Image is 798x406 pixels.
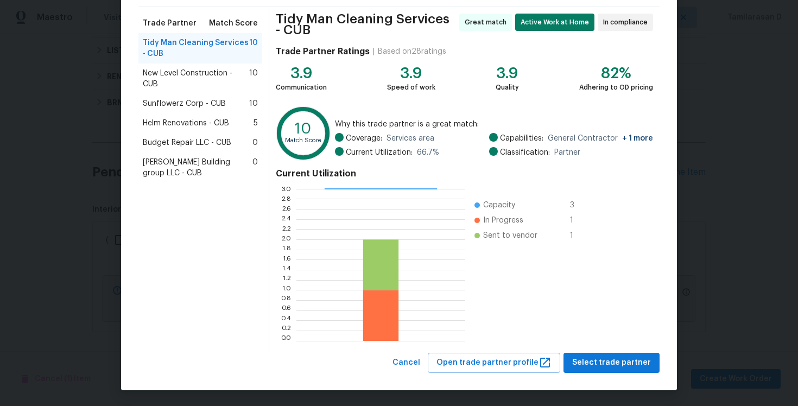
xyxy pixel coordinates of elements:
[276,82,327,93] div: Communication
[483,230,537,241] span: Sent to vendor
[143,118,229,129] span: Helm Renovations - CUB
[252,157,258,179] span: 0
[570,215,587,226] span: 1
[143,68,249,90] span: New Level Construction - CUB
[428,353,560,373] button: Open trade partner profile
[496,68,519,79] div: 3.9
[392,356,420,370] span: Cancel
[388,353,425,373] button: Cancel
[603,17,652,28] span: In compliance
[281,327,291,334] text: 0.2
[335,119,653,130] span: Why this trade partner is a great match:
[143,157,252,179] span: [PERSON_NAME] Building group LLC - CUB
[436,356,552,370] span: Open trade partner profile
[500,133,543,144] span: Capabilities:
[285,137,321,143] text: Match Score
[622,135,653,142] span: + 1 more
[281,297,291,303] text: 0.8
[281,195,291,202] text: 2.8
[249,68,258,90] span: 10
[249,37,258,59] span: 10
[281,317,291,323] text: 0.4
[281,307,291,314] text: 0.6
[563,353,660,373] button: Select trade partner
[143,137,231,148] span: Budget Repair LLC - CUB
[483,215,523,226] span: In Progress
[276,68,327,79] div: 3.9
[387,68,435,79] div: 3.9
[500,147,550,158] span: Classification:
[579,68,653,79] div: 82%
[209,18,258,29] span: Match Score
[282,267,291,273] text: 1.4
[276,46,370,57] h4: Trade Partner Ratings
[282,206,291,212] text: 2.6
[282,246,291,253] text: 1.8
[283,256,291,263] text: 1.6
[282,226,291,232] text: 2.2
[579,82,653,93] div: Adhering to OD pricing
[281,216,291,223] text: 2.4
[387,133,434,144] span: Services area
[282,287,291,293] text: 1.0
[465,17,511,28] span: Great match
[346,133,382,144] span: Coverage:
[570,200,587,211] span: 3
[143,37,249,59] span: Tidy Man Cleaning Services - CUB
[249,98,258,109] span: 10
[483,200,515,211] span: Capacity
[370,46,378,57] div: |
[143,98,226,109] span: Sunflowerz Corp - CUB
[295,121,312,136] text: 10
[548,133,653,144] span: General Contractor
[378,46,446,57] div: Based on 28 ratings
[254,118,258,129] span: 5
[417,147,439,158] span: 66.7 %
[346,147,413,158] span: Current Utilization:
[387,82,435,93] div: Speed of work
[496,82,519,93] div: Quality
[276,14,456,35] span: Tidy Man Cleaning Services - CUB
[554,147,580,158] span: Partner
[570,230,587,241] span: 1
[281,338,291,344] text: 0.0
[572,356,651,370] span: Select trade partner
[281,186,291,192] text: 3.0
[143,18,197,29] span: Trade Partner
[252,137,258,148] span: 0
[283,277,291,283] text: 1.2
[521,17,593,28] span: Active Work at Home
[276,168,653,179] h4: Current Utilization
[281,236,291,243] text: 2.0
